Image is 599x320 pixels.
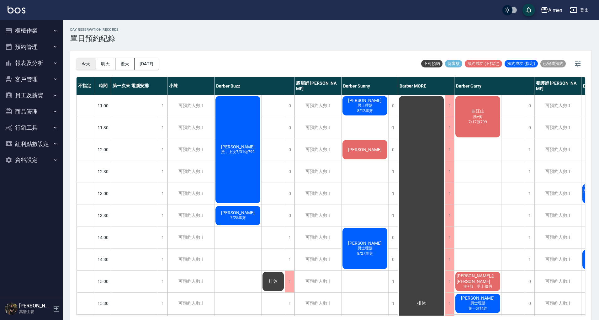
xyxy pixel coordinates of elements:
div: 第一次來 電腦安排 [111,77,167,95]
div: 可預約人數:1 [534,293,581,314]
div: 0 [285,183,294,205]
span: 8/12單剪 [356,108,374,114]
div: 1 [158,205,167,227]
span: 男士理髮 [356,103,374,108]
button: 紅利點數設定 [3,136,60,152]
div: 1 [388,271,398,292]
button: 客戶管理 [3,71,60,88]
div: 可預約人數:1 [294,249,341,270]
img: Person [5,302,18,315]
div: Barber Sunny [342,77,398,95]
h3: 單日預約紀錄 [70,34,119,43]
div: 可預約人數:1 [534,117,581,139]
span: [PERSON_NAME] [347,98,383,103]
div: A men [548,6,562,14]
button: 報表及分析 [3,55,60,71]
div: 1 [285,249,294,270]
div: 可預約人數:1 [294,139,341,161]
div: 1 [388,293,398,314]
span: 洗+剪 [472,114,484,120]
div: 0 [525,117,534,139]
div: 可預約人數:1 [294,95,341,117]
div: 1 [285,227,294,248]
button: 櫃檯作業 [3,23,60,39]
div: 可預約人數:1 [534,227,581,248]
div: 可預約人數:1 [534,271,581,292]
span: 燙，上次7/31做799 [220,149,256,155]
div: 養護師 [PERSON_NAME] [534,77,581,95]
div: 0 [388,95,398,117]
div: 可預約人數:1 [167,249,214,270]
div: 霧眉師 [PERSON_NAME] [294,77,342,95]
span: 洗+剪、男士修眉 [462,284,493,289]
h2: day Reservation records [70,28,119,32]
button: 員工及薪資 [3,87,60,104]
button: 行銷工具 [3,120,60,136]
div: Barber Buzz [215,77,294,95]
span: 待審核 [445,61,462,67]
span: 7/25單剪 [229,215,247,221]
div: 1 [445,161,454,183]
div: 11:30 [95,117,111,139]
div: 1 [158,271,167,292]
div: 可預約人數:1 [294,293,341,314]
span: 男士理髮 [356,246,374,251]
div: 1 [525,161,534,183]
span: 8/27單剪 [356,251,374,256]
div: Barber MORE [398,77,454,95]
div: 1 [285,293,294,314]
div: 可預約人數:1 [167,161,214,183]
div: 可預約人數:1 [167,95,214,117]
div: 1 [525,205,534,227]
div: 1 [525,227,534,248]
button: 明天 [96,58,115,70]
div: 13:30 [95,205,111,227]
span: [PERSON_NAME]之 [PERSON_NAME] [455,273,500,284]
div: 0 [525,293,534,314]
div: 1 [285,271,294,292]
div: 1 [445,205,454,227]
span: 已完成預約 [540,61,566,67]
div: 可預約人數:1 [167,271,214,292]
span: 曲江山 [470,109,486,114]
div: 1 [445,249,454,270]
div: 不指定 [77,77,95,95]
div: 可預約人數:1 [294,161,341,183]
div: 時間 [95,77,111,95]
p: 高階主管 [19,309,51,315]
div: 0 [388,249,398,270]
div: 1 [445,293,454,314]
span: [PERSON_NAME] [460,296,496,301]
div: Barber Garry [454,77,534,95]
span: 排休 [416,301,427,306]
span: 排休 [268,279,279,284]
div: 可預約人數:1 [534,249,581,270]
div: 15:30 [95,292,111,314]
span: [PERSON_NAME] [347,241,383,246]
div: 可預約人數:1 [294,227,341,248]
div: 可預約人數:1 [534,183,581,205]
div: 1 [445,183,454,205]
div: 15:00 [95,270,111,292]
div: 0 [285,161,294,183]
button: 今天 [77,58,96,70]
div: 0 [285,117,294,139]
div: 1 [388,117,398,139]
div: 1 [158,293,167,314]
div: 1 [388,161,398,183]
button: 商品管理 [3,104,60,120]
div: 小陳 [167,77,215,95]
div: 13:00 [95,183,111,205]
div: 14:00 [95,227,111,248]
span: 第一次預約 [467,306,489,311]
div: 1 [525,183,534,205]
div: 可預約人數:1 [534,161,581,183]
div: 1 [158,227,167,248]
div: 可預約人數:1 [534,95,581,117]
div: 1 [158,139,167,161]
div: 可預約人數:1 [294,183,341,205]
button: 後天 [115,58,135,70]
div: 1 [525,249,534,270]
button: A men [538,4,565,17]
span: [PERSON_NAME] [220,210,256,215]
